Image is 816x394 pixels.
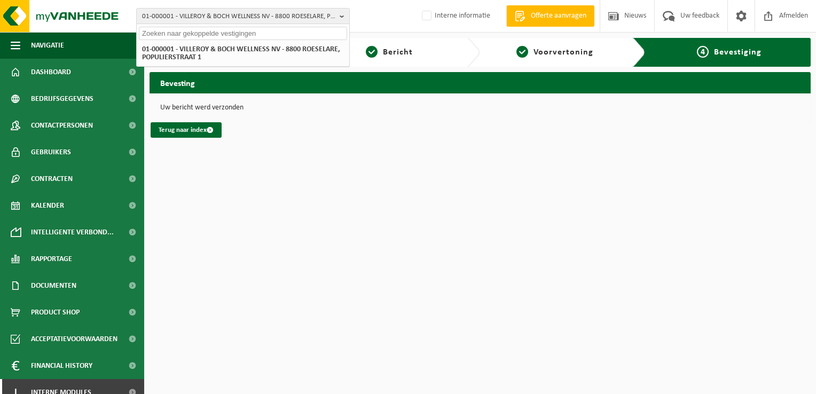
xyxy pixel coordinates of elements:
[151,122,222,138] a: Terug naar index
[31,272,76,299] span: Documenten
[31,85,93,112] span: Bedrijfsgegevens
[383,48,413,57] span: Bericht
[31,219,114,246] span: Intelligente verbond...
[366,46,378,58] span: 2
[31,166,73,192] span: Contracten
[142,9,335,25] span: 01-000001 - VILLEROY & BOCH WELLNESS NV - 8800 ROESELARE, POPULIERSTRAAT 1
[31,32,64,59] span: Navigatie
[139,27,347,40] input: Zoeken naar gekoppelde vestigingen
[697,46,709,58] span: 4
[31,352,92,379] span: Financial History
[714,48,762,57] span: Bevestiging
[31,192,64,219] span: Kalender
[160,104,800,112] p: Uw bericht werd verzonden
[31,59,71,85] span: Dashboard
[31,299,80,326] span: Product Shop
[31,246,72,272] span: Rapportage
[136,8,350,24] button: 01-000001 - VILLEROY & BOCH WELLNESS NV - 8800 ROESELARE, POPULIERSTRAAT 1
[150,72,811,93] h2: Bevesting
[506,5,594,27] a: Offerte aanvragen
[420,8,490,24] label: Interne informatie
[533,48,593,57] span: Voorvertoning
[31,326,117,352] span: Acceptatievoorwaarden
[142,45,340,61] strong: 01-000001 - VILLEROY & BOCH WELLNESS NV - 8800 ROESELARE, POPULIERSTRAAT 1
[516,46,528,58] span: 3
[31,112,93,139] span: Contactpersonen
[528,11,589,21] span: Offerte aanvragen
[31,139,71,166] span: Gebruikers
